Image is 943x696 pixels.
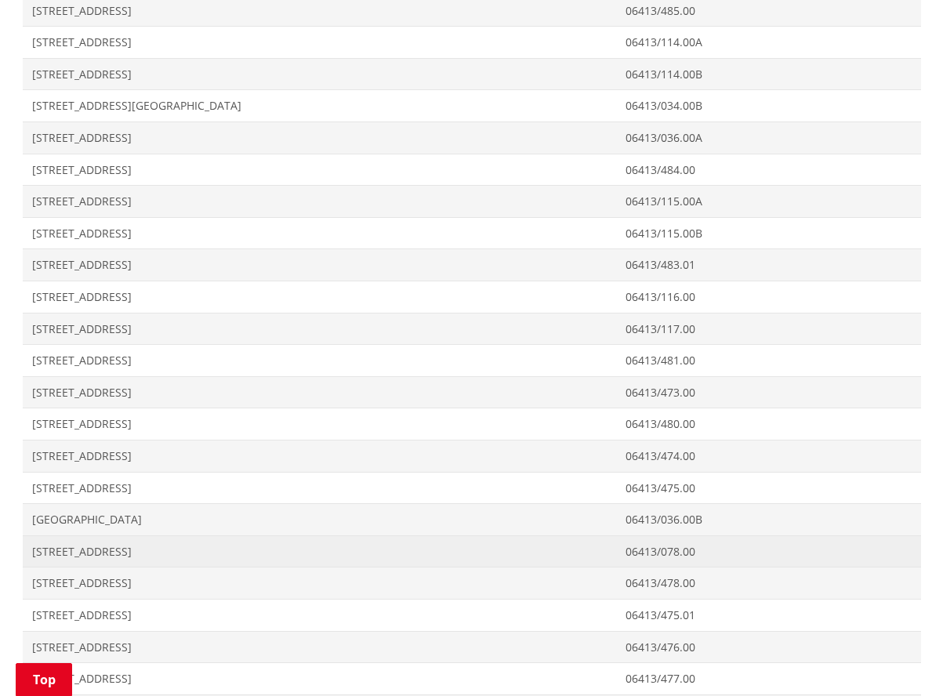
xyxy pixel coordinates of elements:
span: 06413/480.00 [626,416,911,432]
a: [STREET_ADDRESS] 06413/114.00A [23,27,921,59]
a: [STREET_ADDRESS] 06413/476.00 [23,631,921,663]
span: 06413/036.00A [626,130,911,146]
span: 06413/115.00A [626,194,911,209]
span: 06413/473.00 [626,385,911,401]
a: [STREET_ADDRESS] 06413/481.00 [23,345,921,377]
a: [STREET_ADDRESS] 06413/115.00A [23,186,921,218]
span: 06413/475.00 [626,480,911,496]
a: [STREET_ADDRESS] 06413/475.01 [23,599,921,631]
span: 06413/475.01 [626,607,911,623]
span: 06413/078.00 [626,544,911,560]
span: 06413/116.00 [626,289,911,305]
span: [STREET_ADDRESS] [32,385,608,401]
span: [STREET_ADDRESS] [32,575,608,591]
span: [STREET_ADDRESS] [32,480,608,496]
span: [GEOGRAPHIC_DATA] [32,512,608,527]
a: [STREET_ADDRESS] 06413/036.00A [23,122,921,154]
span: [STREET_ADDRESS] [32,34,608,50]
span: [STREET_ADDRESS] [32,448,608,464]
span: 06413/481.00 [626,353,911,368]
span: [STREET_ADDRESS] [32,321,608,337]
span: 06413/115.00B [626,226,911,241]
span: [STREET_ADDRESS] [32,257,608,273]
span: [STREET_ADDRESS] [32,671,608,687]
iframe: Messenger Launcher [871,630,927,687]
a: [STREET_ADDRESS] 06413/480.00 [23,408,921,440]
span: [STREET_ADDRESS] [32,289,608,305]
span: [STREET_ADDRESS] [32,3,608,19]
a: [STREET_ADDRESS] 06413/114.00B [23,58,921,90]
a: Top [16,663,72,696]
span: 06413/117.00 [626,321,911,337]
span: 06413/114.00B [626,67,911,82]
span: [STREET_ADDRESS] [32,544,608,560]
a: [GEOGRAPHIC_DATA] 06413/036.00B [23,504,921,536]
span: [STREET_ADDRESS] [32,226,608,241]
span: 06413/474.00 [626,448,911,464]
a: [STREET_ADDRESS] 06413/484.00 [23,154,921,186]
a: [STREET_ADDRESS] 06413/117.00 [23,313,921,345]
span: 06413/478.00 [626,575,911,591]
span: 06413/036.00B [626,512,911,527]
span: 06413/477.00 [626,671,911,687]
a: [STREET_ADDRESS] 06413/078.00 [23,535,921,567]
span: [STREET_ADDRESS] [32,640,608,655]
a: [STREET_ADDRESS] 06413/474.00 [23,440,921,472]
span: [STREET_ADDRESS] [32,416,608,432]
span: [STREET_ADDRESS] [32,194,608,209]
span: 06413/483.01 [626,257,911,273]
span: [STREET_ADDRESS] [32,130,608,146]
a: [STREET_ADDRESS] 06413/483.01 [23,249,921,281]
span: 06413/114.00A [626,34,911,50]
a: [STREET_ADDRESS] 06413/478.00 [23,567,921,600]
span: 06413/034.00B [626,98,911,114]
span: 06413/476.00 [626,640,911,655]
span: [STREET_ADDRESS][GEOGRAPHIC_DATA] [32,98,608,114]
a: [STREET_ADDRESS] 06413/475.00 [23,472,921,504]
span: [STREET_ADDRESS] [32,162,608,178]
span: [STREET_ADDRESS] [32,607,608,623]
a: [STREET_ADDRESS] 06413/477.00 [23,663,921,695]
a: [STREET_ADDRESS] 06413/115.00B [23,217,921,249]
span: 06413/485.00 [626,3,911,19]
a: [STREET_ADDRESS][GEOGRAPHIC_DATA] 06413/034.00B [23,90,921,122]
a: [STREET_ADDRESS] 06413/473.00 [23,376,921,408]
span: [STREET_ADDRESS] [32,67,608,82]
span: 06413/484.00 [626,162,911,178]
a: [STREET_ADDRESS] 06413/116.00 [23,281,921,313]
span: [STREET_ADDRESS] [32,353,608,368]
